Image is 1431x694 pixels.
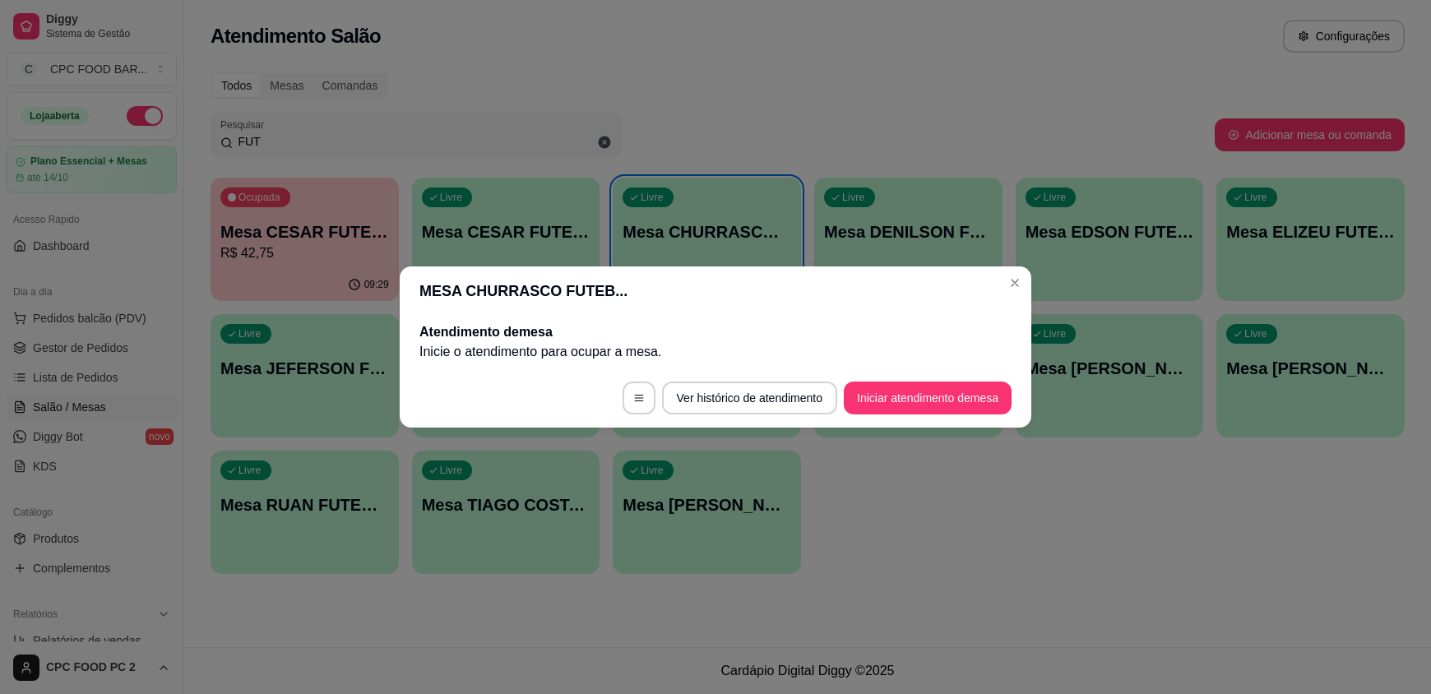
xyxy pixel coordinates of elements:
p: Inicie o atendimento para ocupar a mesa . [419,342,1012,362]
header: MESA CHURRASCO FUTEB... [400,266,1031,316]
button: Ver histórico de atendimento [662,382,837,414]
button: Iniciar atendimento demesa [844,382,1012,414]
h2: Atendimento de mesa [419,322,1012,342]
button: Close [1002,270,1028,296]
